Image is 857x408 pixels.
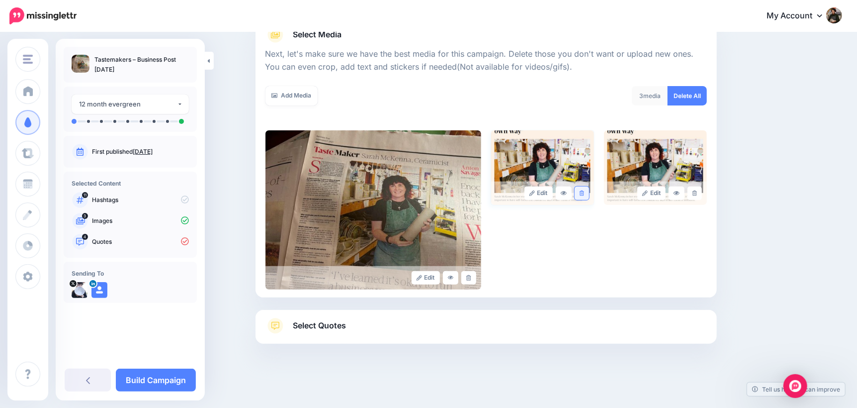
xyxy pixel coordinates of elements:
div: media [632,86,668,105]
div: 12 month evergreen [79,99,177,110]
a: Add Media [265,86,318,105]
div: Open Intercom Messenger [783,374,807,398]
a: Tell us how we can improve [747,383,845,396]
button: 12 month evergreen [72,95,189,114]
img: 6d6a9516403e163001548bcd1cd95544_large.jpg [604,130,707,205]
img: Missinglettr [9,7,77,24]
span: 3 [639,92,643,100]
a: Edit [412,271,440,285]
span: Select Quotes [293,319,346,332]
img: 0f90d143e568f6c6d1cced76e149d89c_thumb.jpg [72,55,89,73]
img: user_default_image.png [91,282,107,298]
p: Images [92,216,189,225]
img: 0f90d143e568f6c6d1cced76e149d89c_large.jpg [265,130,481,290]
p: First published [92,147,189,156]
p: Tastemakers – Business Post [DATE] [94,55,189,75]
p: Hashtags [92,196,189,204]
a: Select Media [265,27,707,43]
h4: Selected Content [72,180,189,187]
div: Select Media [265,43,707,290]
a: [DATE] [133,148,153,155]
a: My Account [757,4,842,28]
a: Edit [524,187,553,200]
img: menu.png [23,55,33,64]
a: Edit [637,187,666,200]
h4: Sending To [72,270,189,277]
span: 3 [82,213,88,219]
p: Next, let's make sure we have the best media for this campaign. Delete those you don't want or up... [265,48,707,74]
p: Quotes [92,237,189,246]
a: Delete All [668,86,707,105]
span: 4 [82,234,88,240]
img: pYNy4luZ-4305.jpg [72,282,87,298]
span: Select Media [293,28,342,41]
span: 11 [82,192,88,198]
a: Select Quotes [265,318,707,344]
img: VK6I17CAG8YE6LMBNJIUDOV7KTUOWXOJ_large.JPG [491,130,594,205]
